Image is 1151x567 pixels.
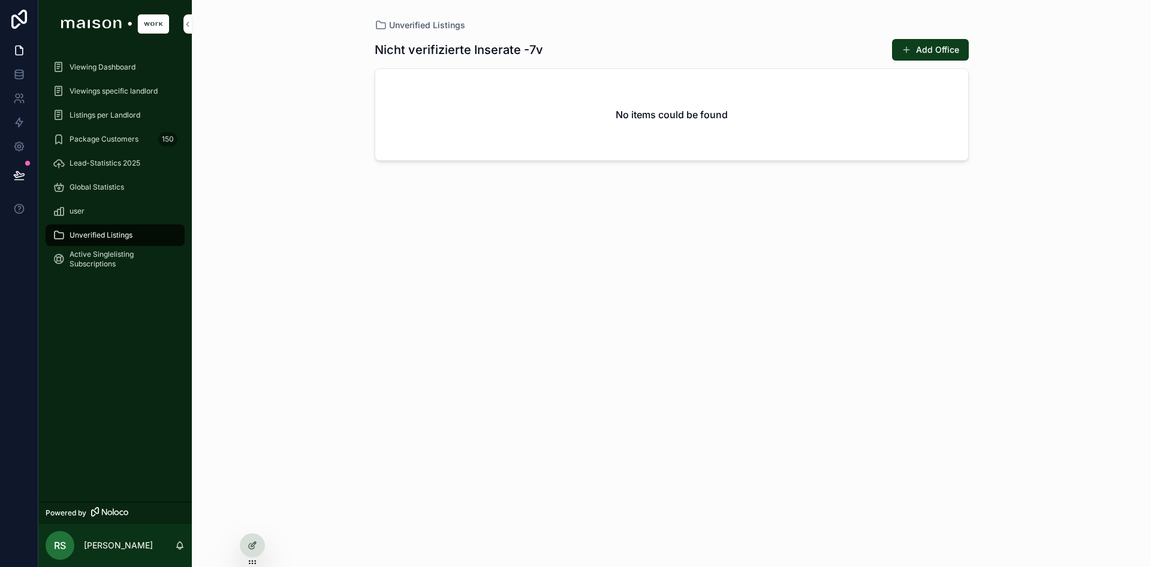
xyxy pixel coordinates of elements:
[46,104,185,126] a: Listings per Landlord
[46,176,185,198] a: Global Statistics
[46,56,185,78] a: Viewing Dashboard
[70,250,173,269] span: Active Singlelisting Subscriptions
[70,206,85,216] span: user
[46,80,185,102] a: Viewings specific landlord
[70,158,140,168] span: Lead-Statistics 2025
[70,182,124,192] span: Global Statistics
[46,224,185,246] a: Unverified Listings
[892,39,969,61] button: Add Office
[70,86,158,96] span: Viewings specific landlord
[375,19,465,31] a: Unverified Listings
[389,19,465,31] span: Unverified Listings
[84,539,153,551] p: [PERSON_NAME]
[70,230,132,240] span: Unverified Listings
[616,107,728,122] h2: No items could be found
[38,48,192,286] div: scrollable content
[46,152,185,174] a: Lead-Statistics 2025
[46,128,185,150] a: Package Customers150
[158,132,177,146] div: 150
[61,14,169,34] img: App logo
[375,41,543,58] h1: Nicht verifizierte Inserate -7v
[38,502,192,524] a: Powered by
[70,110,140,120] span: Listings per Landlord
[54,538,66,553] span: RS
[70,62,135,72] span: Viewing Dashboard
[46,248,185,270] a: Active Singlelisting Subscriptions
[70,134,138,144] span: Package Customers
[46,508,86,518] span: Powered by
[46,200,185,222] a: user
